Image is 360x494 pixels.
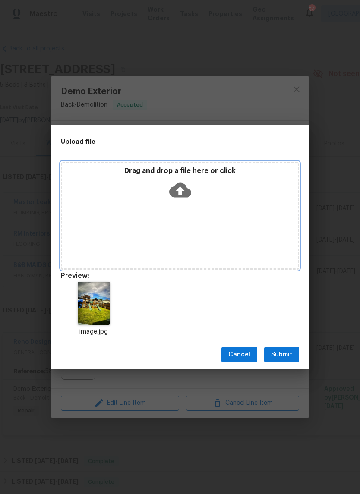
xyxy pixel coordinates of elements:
p: Drag and drop a file here or click [62,167,298,176]
h2: Upload file [61,137,260,146]
span: Submit [271,349,292,360]
button: Submit [264,347,299,363]
span: Cancel [228,349,250,360]
img: 2Q== [78,282,110,325]
button: Cancel [221,347,257,363]
p: image.jpg [61,327,126,337]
